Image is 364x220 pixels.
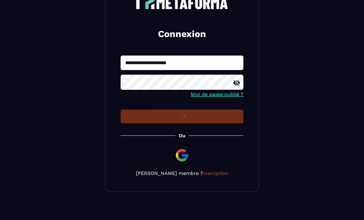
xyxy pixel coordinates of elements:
p: [PERSON_NAME] membre ? [121,170,243,176]
h2: Connexion [128,28,236,40]
p: Ou [179,133,185,139]
a: Mot de passe oublié ? [191,91,243,97]
img: google [175,148,189,163]
a: Inscription [203,170,228,176]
